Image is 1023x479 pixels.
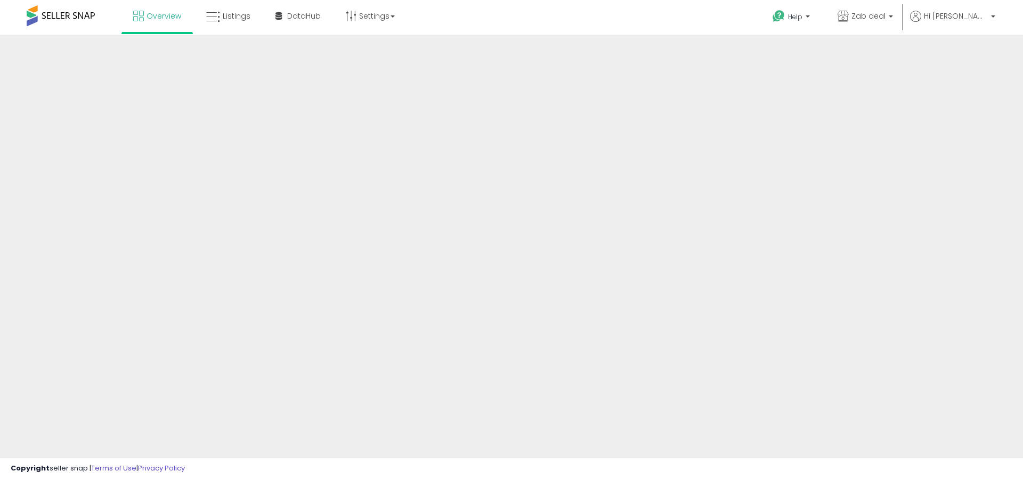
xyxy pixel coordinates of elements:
span: Listings [223,11,250,21]
strong: Copyright [11,463,50,473]
a: Terms of Use [91,463,136,473]
span: Overview [147,11,181,21]
a: Privacy Policy [138,463,185,473]
a: Hi [PERSON_NAME] [910,11,995,35]
span: DataHub [287,11,321,21]
span: Zab deal [851,11,886,21]
span: Help [788,12,802,21]
i: Get Help [772,10,785,23]
span: Hi [PERSON_NAME] [924,11,988,21]
a: Help [764,2,821,35]
div: seller snap | | [11,464,185,474]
